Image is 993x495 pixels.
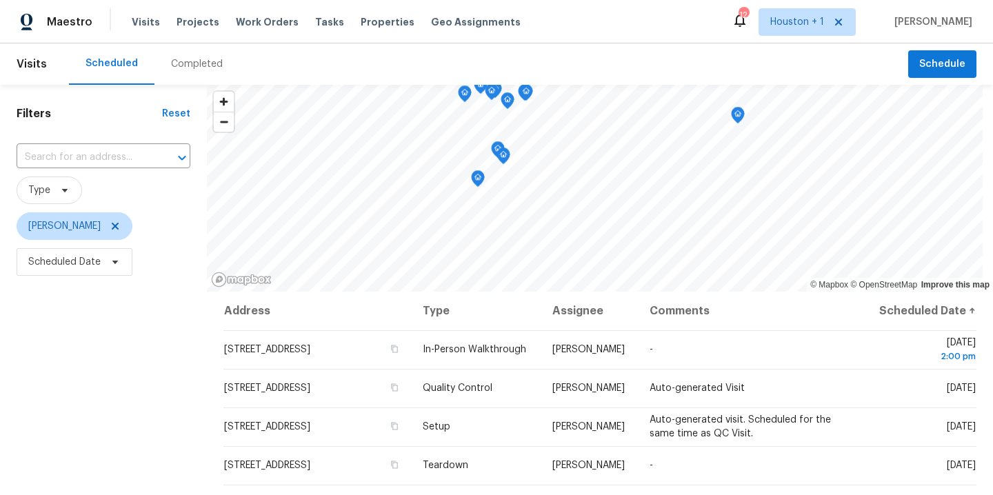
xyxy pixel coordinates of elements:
[47,15,92,29] span: Maestro
[132,15,160,29] span: Visits
[214,92,234,112] button: Zoom in
[552,422,625,432] span: [PERSON_NAME]
[28,183,50,197] span: Type
[739,8,748,22] div: 12
[162,107,190,121] div: Reset
[552,345,625,354] span: [PERSON_NAME]
[207,85,983,292] canvas: Map
[412,292,541,330] th: Type
[810,280,848,290] a: Mapbox
[947,383,976,393] span: [DATE]
[388,343,401,355] button: Copy Address
[17,49,47,79] span: Visits
[214,112,234,132] button: Zoom out
[519,84,533,105] div: Map marker
[876,338,976,363] span: [DATE]
[650,415,831,438] span: Auto-generated visit. Scheduled for the same time as QC Visit.
[501,92,514,114] div: Map marker
[947,461,976,470] span: [DATE]
[236,15,299,29] span: Work Orders
[28,255,101,269] span: Scheduled Date
[650,461,653,470] span: -
[876,350,976,363] div: 2:00 pm
[921,280,990,290] a: Improve this map
[731,107,745,128] div: Map marker
[518,84,532,105] div: Map marker
[458,85,472,107] div: Map marker
[431,15,521,29] span: Geo Assignments
[17,107,162,121] h1: Filters
[224,345,310,354] span: [STREET_ADDRESS]
[86,57,138,70] div: Scheduled
[17,147,152,168] input: Search for an address...
[388,420,401,432] button: Copy Address
[889,15,972,29] span: [PERSON_NAME]
[171,57,223,71] div: Completed
[423,422,450,432] span: Setup
[485,83,499,105] div: Map marker
[650,345,653,354] span: -
[177,15,219,29] span: Projects
[919,56,965,73] span: Schedule
[28,219,101,233] span: [PERSON_NAME]
[224,422,310,432] span: [STREET_ADDRESS]
[770,15,824,29] span: Houston + 1
[947,422,976,432] span: [DATE]
[471,170,485,192] div: Map marker
[650,383,745,393] span: Auto-generated Visit
[224,383,310,393] span: [STREET_ADDRESS]
[908,50,976,79] button: Schedule
[211,272,272,287] a: Mapbox homepage
[850,280,917,290] a: OpenStreetMap
[474,77,488,99] div: Map marker
[639,292,865,330] th: Comments
[552,383,625,393] span: [PERSON_NAME]
[388,381,401,394] button: Copy Address
[172,148,192,168] button: Open
[315,17,344,27] span: Tasks
[388,458,401,471] button: Copy Address
[223,292,412,330] th: Address
[491,141,505,163] div: Map marker
[361,15,414,29] span: Properties
[541,292,639,330] th: Assignee
[423,345,526,354] span: In-Person Walkthrough
[423,461,468,470] span: Teardown
[496,148,510,169] div: Map marker
[552,461,625,470] span: [PERSON_NAME]
[224,461,310,470] span: [STREET_ADDRESS]
[865,292,976,330] th: Scheduled Date ↑
[423,383,492,393] span: Quality Control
